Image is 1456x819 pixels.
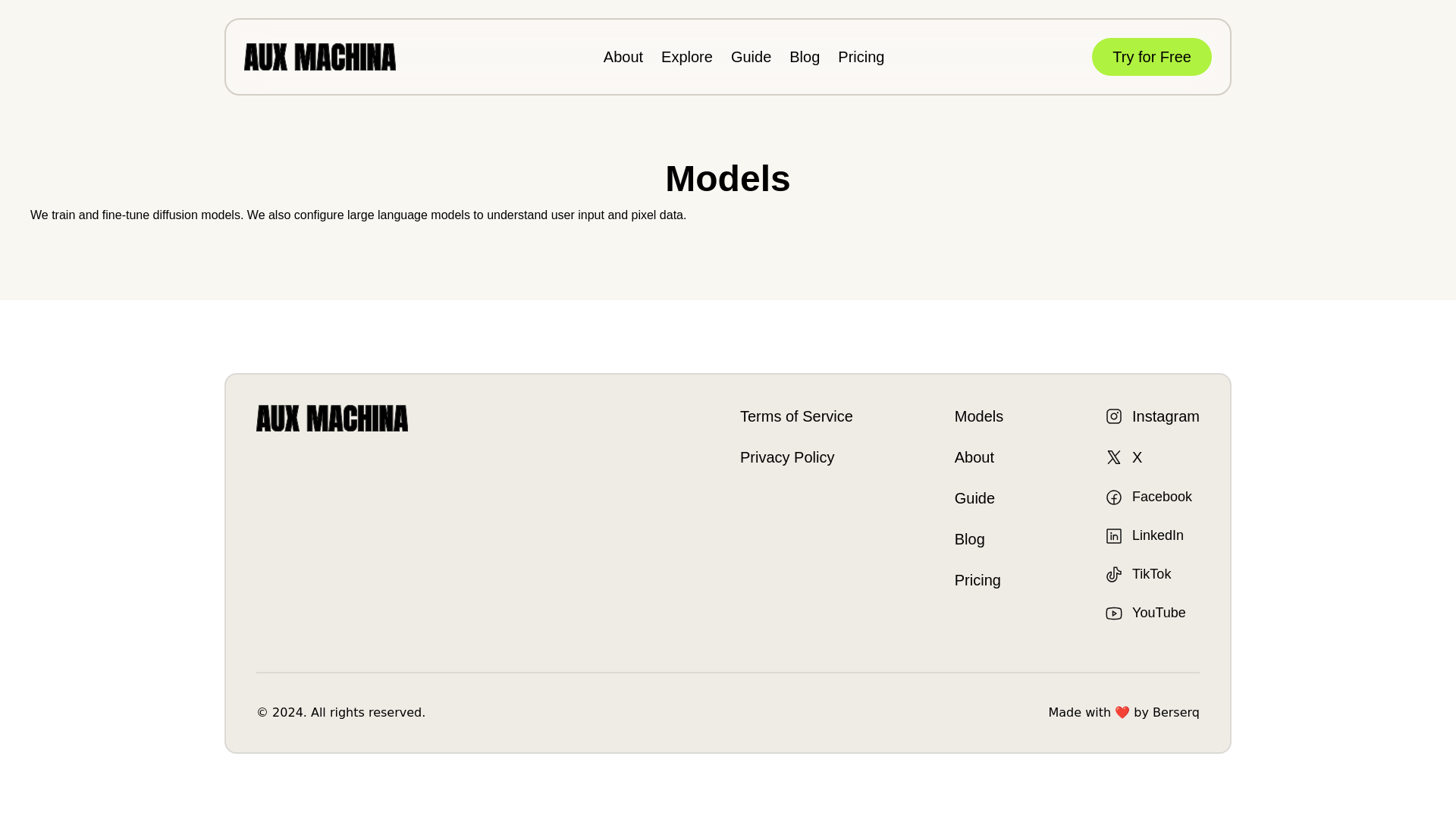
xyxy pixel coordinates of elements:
img: Facebook [1105,488,1123,507]
a: Privacy Policy [740,446,853,469]
a: Instagram [1105,405,1200,428]
a: Guide [731,49,771,65]
img: LinkedIn [1105,527,1123,545]
a: Pricing [955,569,1003,591]
a: YouTube [1105,603,1186,623]
a: X [1105,446,1142,469]
p: © 2024. All rights reserved. [256,704,425,722]
a: Berserq [1153,704,1200,722]
a: Pricing [838,49,884,65]
a: TikTok [1105,564,1171,585]
button: Try for Free [1092,38,1212,76]
p: Made with ❤️ by [1048,704,1200,722]
a: LinkedIn [1105,526,1184,546]
img: X [1105,448,1123,466]
img: TikTok [1105,566,1123,584]
a: About [955,446,1003,469]
a: Explore [661,49,713,65]
a: Facebook [1105,487,1192,507]
a: diffusion models [153,206,240,224]
a: About [604,49,643,65]
img: Instagram [1105,407,1123,425]
a: Blog [955,528,1003,551]
p: We train and fine-tune . We also configure large language models to understand user input and pix... [30,206,1426,224]
a: Guide [955,487,1003,510]
img: AUX MACHINA [244,43,396,70]
img: YouTube [1105,604,1123,623]
a: Terms of Service [740,405,853,428]
a: Models [955,405,1003,428]
a: Blog [789,49,820,65]
h1: Models [30,152,1426,206]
